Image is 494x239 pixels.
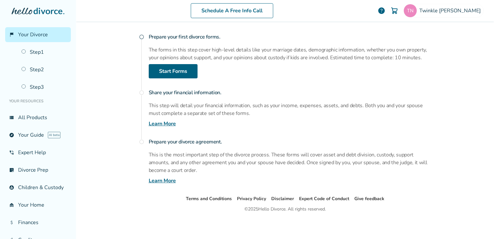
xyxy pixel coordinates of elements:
[5,180,71,195] a: account_childChildren & Custody
[244,205,326,213] div: © 2025 Hello Divorce. All rights reserved.
[271,195,294,203] li: Disclaimer
[5,145,71,160] a: phone_in_talkExpert Help
[9,167,14,173] span: list_alt_check
[391,7,398,15] img: Cart
[9,185,14,190] span: account_child
[149,135,435,148] h4: Prepare your divorce agreement.
[149,46,435,62] p: The forms in this step cover high-level details like your marriage dates, demographic information...
[9,132,14,138] span: explore
[139,34,144,40] span: radio_button_unchecked
[149,120,176,128] a: Learn More
[149,86,435,99] h4: Share your financial information.
[9,150,14,155] span: phone_in_talk
[149,30,435,43] h4: Prepare your first divorce forms.
[186,196,232,202] a: Terms and Conditions
[5,95,71,108] li: Your Resources
[5,128,71,142] a: exploreYour GuideAI beta
[149,177,176,185] a: Learn More
[17,80,71,95] a: Step3
[5,27,71,42] a: flag_2Your Divorce
[5,110,71,125] a: view_listAll Products
[462,208,494,239] iframe: Chat Widget
[149,64,198,78] a: Start Forms
[48,132,60,138] span: AI beta
[191,3,273,18] a: Schedule A Free Info Call
[404,4,417,17] img: twwinnkle@yahoo.com
[419,7,483,14] span: Twinkle [PERSON_NAME]
[18,31,48,38] span: Your Divorce
[17,62,71,77] a: Step2
[9,115,14,120] span: view_list
[139,90,144,95] span: radio_button_unchecked
[237,196,266,202] a: Privacy Policy
[149,151,435,174] p: This is the most important step of the divorce process. These forms will cover asset and debt div...
[354,195,384,203] li: Give feedback
[17,45,71,60] a: Step1
[378,7,385,15] a: help
[5,163,71,177] a: list_alt_checkDivorce Prep
[149,102,435,117] p: This step will detail your financial information, such as your income, expenses, assets, and debt...
[9,202,14,208] span: garage_home
[9,220,14,225] span: attach_money
[5,215,71,230] a: attach_moneyFinances
[139,139,144,144] span: radio_button_unchecked
[299,196,349,202] a: Expert Code of Conduct
[5,198,71,212] a: garage_homeYour Home
[9,32,14,37] span: flag_2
